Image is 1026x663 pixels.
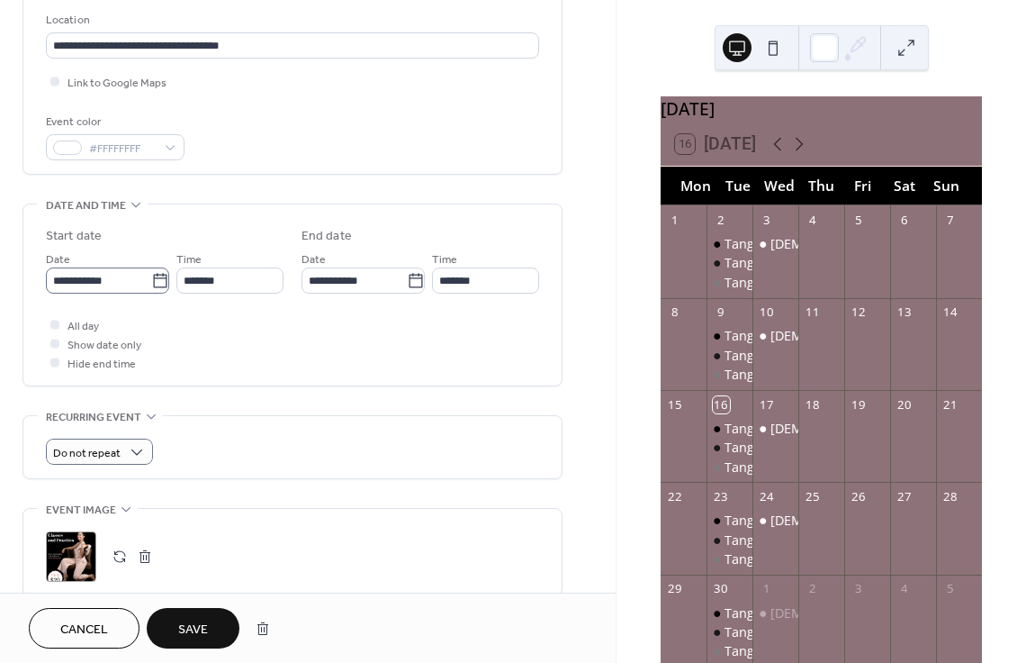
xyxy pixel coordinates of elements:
[46,113,181,132] div: Event color
[667,396,683,413] div: 15
[752,235,798,253] div: Queer Tango Class and Practica with Katerine Ricardo
[842,167,884,205] div: Fri
[667,304,683,321] div: 8
[706,347,752,365] div: Tango Fundamentals II, with Luren and Katerine
[752,327,798,345] div: Queer Tango Class and Practica with Katerine Ricardo
[178,621,208,640] span: Save
[850,396,867,413] div: 19
[706,274,752,292] div: Tango Team Showcase
[713,581,729,597] div: 30
[724,604,994,622] div: Tango Fundamentals I with [PERSON_NAME]
[724,327,994,345] div: Tango Fundamentals I with [PERSON_NAME]
[942,396,958,413] div: 21
[667,212,683,228] div: 1
[752,420,798,438] div: Queer Tango Class and Practica with Katerine Ricardo
[46,250,70,269] span: Date
[46,531,96,582] div: ;
[805,581,821,597] div: 2
[713,396,729,413] div: 16
[942,304,958,321] div: 14
[301,227,352,246] div: End date
[759,489,775,505] div: 24
[896,581,913,597] div: 4
[675,167,716,205] div: Mon
[850,212,867,228] div: 5
[46,196,126,215] span: Date and time
[942,489,958,505] div: 28
[752,512,798,530] div: Queer Tango Class and Practica with Katerine Ricardo
[896,489,913,505] div: 27
[661,96,982,123] div: [DATE]
[706,420,752,438] div: Tango Fundamentals I with Katerine Ricardo
[942,581,958,597] div: 5
[667,489,683,505] div: 22
[46,408,141,427] span: Recurring event
[800,167,841,205] div: Thu
[67,74,166,93] span: Link to Google Maps
[759,396,775,413] div: 17
[147,608,239,649] button: Save
[759,167,800,205] div: Wed
[713,212,729,228] div: 2
[850,489,867,505] div: 26
[706,439,752,457] div: Tango Fundamentals II, with Luren and Katerine
[29,608,139,649] button: Cancel
[724,420,994,438] div: Tango Fundamentals I with [PERSON_NAME]
[706,366,752,384] div: Tango Team Showcase
[706,623,752,641] div: Tango Fundamentals II, with Luren and Katerine
[759,212,775,228] div: 3
[896,212,913,228] div: 6
[67,355,136,374] span: Hide end time
[724,512,994,530] div: Tango Fundamentals I with [PERSON_NAME]
[896,304,913,321] div: 13
[724,235,994,253] div: Tango Fundamentals I with [PERSON_NAME]
[759,581,775,597] div: 1
[713,489,729,505] div: 23
[716,167,758,205] div: Tue
[706,550,752,568] div: Tango Team Showcase
[60,621,108,640] span: Cancel
[706,604,752,622] div: Tango Fundamentals I with Katerine Ricardo
[46,227,102,246] div: Start date
[706,512,752,530] div: Tango Fundamentals I with Katerine Ricardo
[706,642,752,660] div: Tango Team Showcase
[706,327,752,345] div: Tango Fundamentals I with Katerine Ricardo
[805,304,821,321] div: 11
[301,250,326,269] span: Date
[884,167,925,205] div: Sat
[176,250,202,269] span: Time
[46,11,535,30] div: Location
[759,304,775,321] div: 10
[713,304,729,321] div: 9
[724,274,863,292] div: Tango Team Showcase
[67,317,99,336] span: All day
[706,254,752,272] div: Tango Fundamentals II, with Luren and Katerine
[724,366,863,384] div: Tango Team Showcase
[432,250,457,269] span: Time
[706,459,752,477] div: Tango Team Showcase
[752,604,798,622] div: Queer Tango Class and Practica with Katerine Ricardo
[46,501,116,520] span: Event image
[850,581,867,597] div: 3
[53,443,121,464] span: Do not repeat
[942,212,958,228] div: 7
[89,140,156,159] span: #FFFFFFFF
[805,396,821,413] div: 18
[850,304,867,321] div: 12
[805,489,821,505] div: 25
[706,531,752,549] div: Tango Fundamentals II, with Luren and Katerine
[805,212,821,228] div: 4
[724,550,863,568] div: Tango Team Showcase
[724,642,863,660] div: Tango Team Showcase
[706,235,752,253] div: Tango Fundamentals I with Katerine Ricardo
[67,336,141,355] span: Show date only
[896,396,913,413] div: 20
[926,167,967,205] div: Sun
[667,581,683,597] div: 29
[724,459,863,477] div: Tango Team Showcase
